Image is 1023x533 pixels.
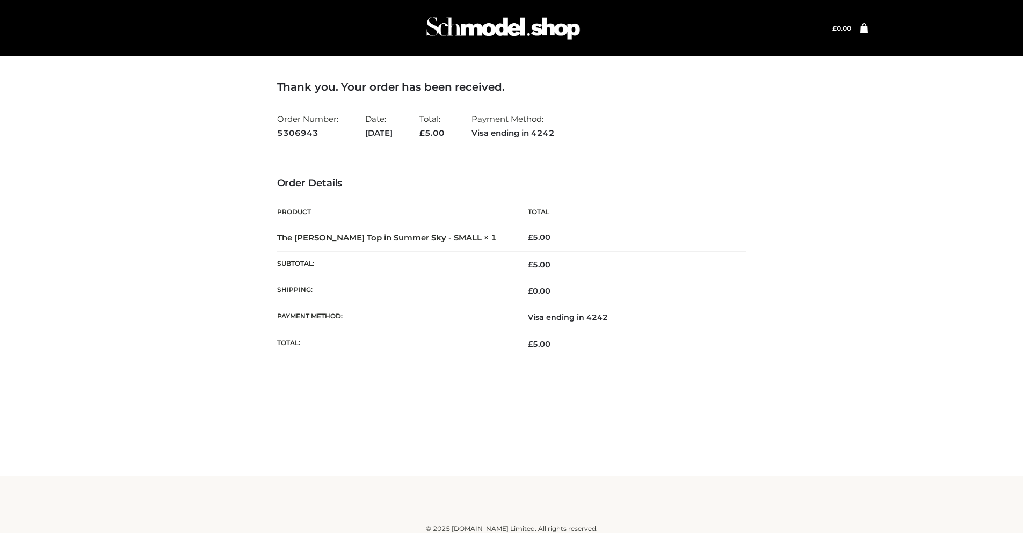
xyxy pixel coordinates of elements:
[423,7,584,49] img: Schmodel Admin 964
[277,331,512,357] th: Total:
[471,126,555,140] strong: Visa ending in 4242
[277,81,746,93] h3: Thank you. Your order has been received.
[528,339,533,349] span: £
[528,286,533,296] span: £
[365,126,393,140] strong: [DATE]
[277,251,512,278] th: Subtotal:
[471,109,555,142] li: Payment Method:
[419,109,445,142] li: Total:
[528,232,550,242] bdi: 5.00
[277,232,482,243] a: The [PERSON_NAME] Top in Summer Sky - SMALL
[512,200,746,224] th: Total
[365,109,393,142] li: Date:
[277,200,512,224] th: Product
[832,24,851,32] a: £0.00
[277,304,512,331] th: Payment method:
[832,24,837,32] span: £
[528,339,550,349] span: 5.00
[528,232,533,242] span: £
[419,128,445,138] span: 5.00
[484,232,497,243] strong: × 1
[528,260,550,269] span: 5.00
[277,126,338,140] strong: 5306943
[528,286,550,296] bdi: 0.00
[512,304,746,331] td: Visa ending in 4242
[528,260,533,269] span: £
[832,24,851,32] bdi: 0.00
[277,178,746,189] h3: Order Details
[419,128,425,138] span: £
[277,109,338,142] li: Order Number:
[277,278,512,304] th: Shipping:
